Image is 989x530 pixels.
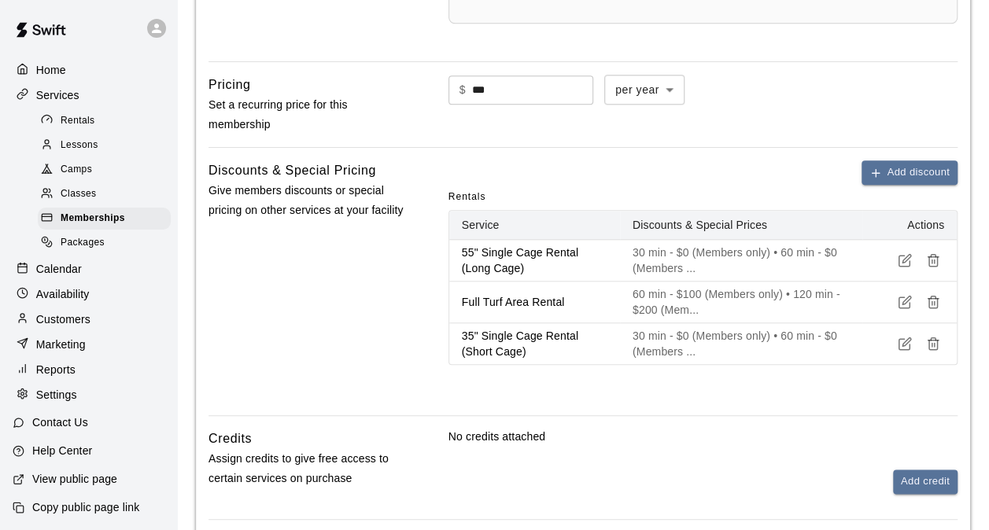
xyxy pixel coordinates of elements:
[38,183,171,205] div: Classes
[449,211,620,240] th: Service
[36,387,77,403] p: Settings
[893,469,958,494] button: Add credit
[448,185,486,210] span: Rentals
[38,232,171,254] div: Packages
[38,208,171,230] div: Memberships
[38,231,177,256] a: Packages
[32,471,117,487] p: View public page
[462,245,607,276] p: 55" Single Cage Rental (Long Cage)
[13,358,164,381] a: Reports
[633,286,850,318] p: 60 min - $100 (Members only) • 120 min - $200 (Mem...
[36,87,79,103] p: Services
[61,113,95,129] span: Rentals
[462,294,607,310] p: Full Turf Area Rental
[462,328,607,359] p: 35" Single Cage Rental (Short Cage)
[61,186,96,202] span: Classes
[32,443,92,458] p: Help Center
[448,429,958,444] p: No credits attached
[13,58,164,82] a: Home
[604,75,685,104] div: per year
[32,414,88,430] p: Contact Us
[13,307,164,331] a: Customers
[633,328,850,359] p: 30 min - $0 (Members only) • 60 min - $0 (Members ...
[61,138,98,153] span: Lessons
[13,83,164,107] a: Services
[13,333,164,356] a: Marketing
[61,162,92,178] span: Camps
[862,160,958,185] button: Add discount
[36,286,90,302] p: Availability
[209,160,376,181] h6: Discounts & Special Pricing
[633,245,850,276] p: 30 min - $0 (Members only) • 60 min - $0 (Members ...
[61,235,105,251] span: Packages
[36,311,90,327] p: Customers
[38,133,177,157] a: Lessons
[38,110,171,132] div: Rentals
[13,257,164,281] a: Calendar
[13,282,164,306] a: Availability
[209,429,252,449] h6: Credits
[61,211,125,226] span: Memberships
[209,95,404,134] p: Set a recurring price for this membership
[38,158,177,182] a: Camps
[36,261,82,277] p: Calendar
[620,211,862,240] th: Discounts & Special Prices
[862,211,957,240] th: Actions
[209,75,250,95] h6: Pricing
[13,383,164,407] a: Settings
[36,62,66,78] p: Home
[38,159,171,181] div: Camps
[38,134,171,156] div: Lessons
[38,207,177,231] a: Memberships
[36,362,76,377] p: Reports
[209,449,404,488] p: Assign credits to give free access to certain services on purchase
[36,337,86,352] p: Marketing
[38,109,177,133] a: Rentals
[32,499,139,515] p: Copy public page link
[459,82,466,98] p: $
[209,181,404,220] p: Give members discounts or special pricing on other services at your facility
[38,182,177,207] a: Classes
